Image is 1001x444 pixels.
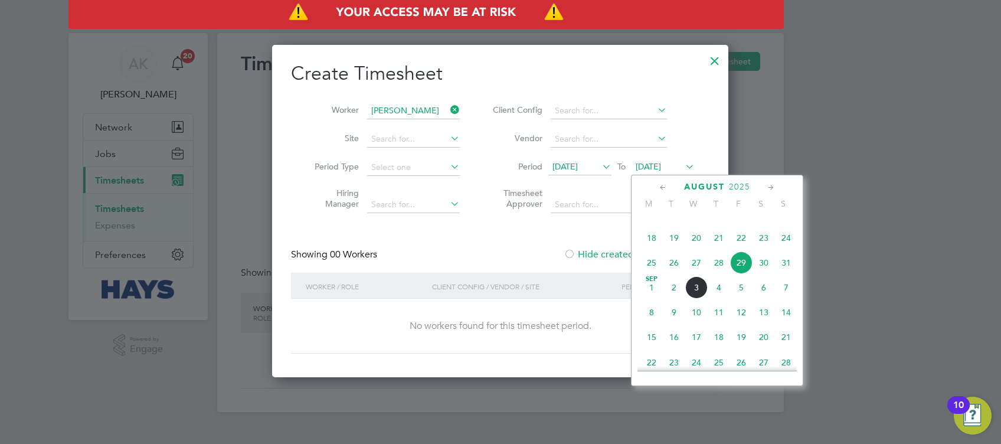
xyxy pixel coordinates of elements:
label: Period Type [306,161,359,172]
span: 30 [753,252,775,274]
div: No workers found for this timesheet period. [303,320,698,332]
span: 22 [730,227,753,249]
input: Search for... [551,197,667,213]
div: Showing [291,249,380,261]
span: 28 [775,351,797,374]
span: 1 [640,276,663,299]
span: 5 [730,276,753,299]
span: M [637,198,660,209]
input: Search for... [551,131,667,148]
span: 20 [685,227,708,249]
span: 8 [640,301,663,324]
span: 29 [730,252,753,274]
span: 12 [730,301,753,324]
span: 27 [685,252,708,274]
div: Client Config / Vendor / Site [429,273,619,300]
span: 21 [708,227,730,249]
span: 26 [663,252,685,274]
label: Worker [306,105,359,115]
span: To [614,159,629,174]
span: 10 [685,301,708,324]
label: Vendor [489,133,542,143]
span: 17 [685,326,708,348]
span: 27 [753,351,775,374]
span: 2 [663,276,685,299]
span: 21 [775,326,797,348]
span: T [705,198,727,209]
input: Search for... [551,103,667,119]
span: 24 [685,351,708,374]
span: 25 [640,252,663,274]
input: Search for... [367,131,460,148]
label: Timesheet Approver [489,188,542,209]
span: 3 [685,276,708,299]
span: 19 [663,227,685,249]
input: Search for... [367,103,460,119]
span: 00 Workers [330,249,377,260]
span: 4 [708,276,730,299]
span: 20 [753,326,775,348]
label: Hiring Manager [306,188,359,209]
label: Site [306,133,359,143]
input: Search for... [367,197,460,213]
span: 2025 [729,182,750,192]
span: [DATE] [552,161,578,172]
span: Sep [640,276,663,282]
h2: Create Timesheet [291,61,709,86]
span: 24 [775,227,797,249]
span: 25 [708,351,730,374]
span: [DATE] [636,161,661,172]
span: 11 [708,301,730,324]
span: 26 [730,351,753,374]
span: 14 [775,301,797,324]
span: 23 [753,227,775,249]
label: Period [489,161,542,172]
span: T [660,198,682,209]
span: 18 [640,227,663,249]
input: Select one [367,159,460,176]
div: Worker / Role [303,273,429,300]
span: 23 [663,351,685,374]
span: 9 [663,301,685,324]
span: 16 [663,326,685,348]
label: Client Config [489,105,542,115]
span: 22 [640,351,663,374]
span: 15 [640,326,663,348]
span: F [727,198,750,209]
span: W [682,198,705,209]
span: 7 [775,276,797,299]
button: Open Resource Center, 10 new notifications [954,397,992,435]
span: 28 [708,252,730,274]
span: 19 [730,326,753,348]
span: 31 [775,252,797,274]
span: 13 [753,301,775,324]
span: 6 [753,276,775,299]
label: Hide created timesheets [564,249,683,260]
div: 10 [953,405,964,420]
span: S [772,198,794,209]
span: S [750,198,772,209]
span: August [684,182,725,192]
span: 18 [708,326,730,348]
div: Period [619,273,698,300]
